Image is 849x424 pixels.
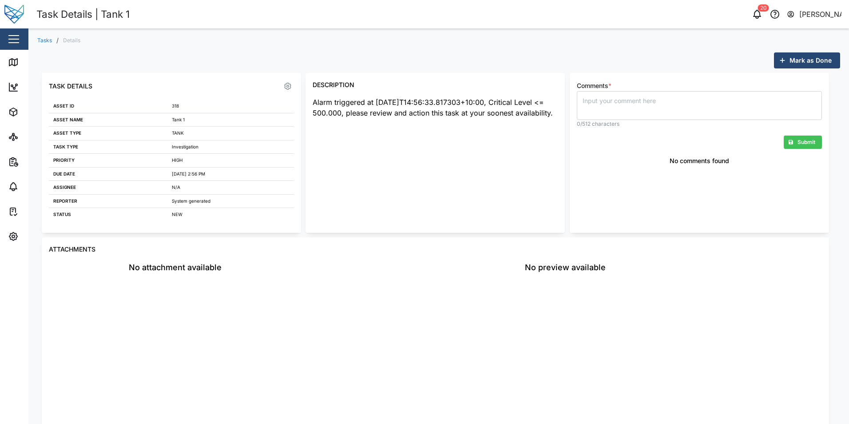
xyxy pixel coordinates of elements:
div: NEW [172,211,290,218]
div: Settings [23,232,55,241]
div: Asset name [53,116,163,124]
div: Asset ID [53,103,163,110]
div: Priority [53,157,163,164]
div: / [56,37,59,44]
button: Submit [784,136,822,149]
div: 20 [758,4,769,12]
div: Due Date [53,171,163,178]
div: System generated [172,198,290,205]
a: Tasks [37,38,52,43]
div: Sites [23,132,44,142]
div: TANK [172,130,290,137]
span: Submit [797,136,815,148]
div: Task Details [49,81,92,91]
div: Assignee [53,184,163,191]
div: Alarm triggered at [DATE]T14:56:33.817303+10:00, Critical Level <= 500.000, please review and act... [313,97,558,119]
div: No comments found [577,156,822,166]
div: Reporter [53,198,163,205]
button: [PERSON_NAME] [786,8,842,20]
div: N/A [172,184,290,191]
img: Main Logo [4,4,24,24]
div: Map [23,57,43,67]
div: Task Details | Tank 1 [36,7,130,22]
div: Attachments [49,244,822,254]
div: Tank 1 [172,116,290,124]
div: 0 / 512 characters [577,120,822,128]
div: HIGH [172,157,290,164]
button: Mark as Done [774,52,840,68]
div: [PERSON_NAME] [799,9,842,20]
div: Alarms [23,182,51,192]
div: Asset Type [53,130,163,137]
div: Details [63,38,80,43]
div: Status [53,211,163,218]
div: [DATE] 2:56 PM [172,171,290,178]
div: Investigation [172,144,290,151]
div: Tasks [23,207,48,216]
div: Assets [23,107,51,117]
div: Reports [23,157,53,167]
div: Description [313,80,354,90]
div: No attachment available [49,261,302,274]
span: Mark as Done [789,53,832,68]
label: Comments [577,81,611,91]
div: No preview available [309,261,822,274]
div: 318 [172,103,290,110]
div: Dashboard [23,82,63,92]
div: Task Type [53,144,163,151]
